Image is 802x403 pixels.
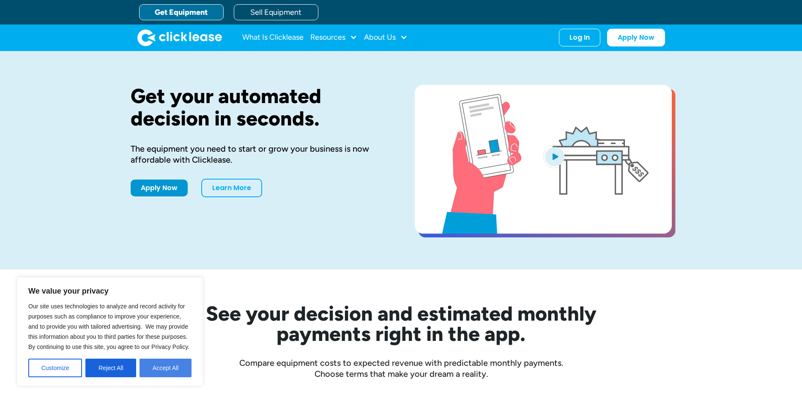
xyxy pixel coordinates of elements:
div: Log In [569,33,590,42]
button: Accept All [140,359,192,377]
a: Learn More [201,179,262,197]
a: What Is Clicklease [242,29,304,46]
a: open lightbox [415,85,672,234]
div: Compare equipment costs to expected revenue with predictable monthly payments. Choose terms that ... [131,357,672,379]
button: Customize [28,359,82,377]
p: We value your privacy [28,286,192,296]
div: The equipment you need to start or grow your business is now affordable with Clicklease. [131,143,388,165]
a: Apply Now [131,180,188,196]
div: Resources [310,29,357,46]
div: About Us [364,29,408,46]
h1: Get your automated decision in seconds. [131,85,388,130]
a: Get Equipment [139,4,224,20]
span: Our site uses technologies to analyze and record activity for purposes such as compliance to impr... [28,303,189,350]
a: home [137,29,222,46]
h2: See your decision and estimated monthly payments right in the app. [164,303,638,344]
a: Sell Equipment [234,4,318,20]
button: Reject All [85,359,136,377]
div: We value your privacy [17,277,203,386]
img: Clicklease logo [137,29,222,46]
a: Apply Now [607,29,665,46]
img: Blue play button logo on a light blue circular background [543,144,566,168]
